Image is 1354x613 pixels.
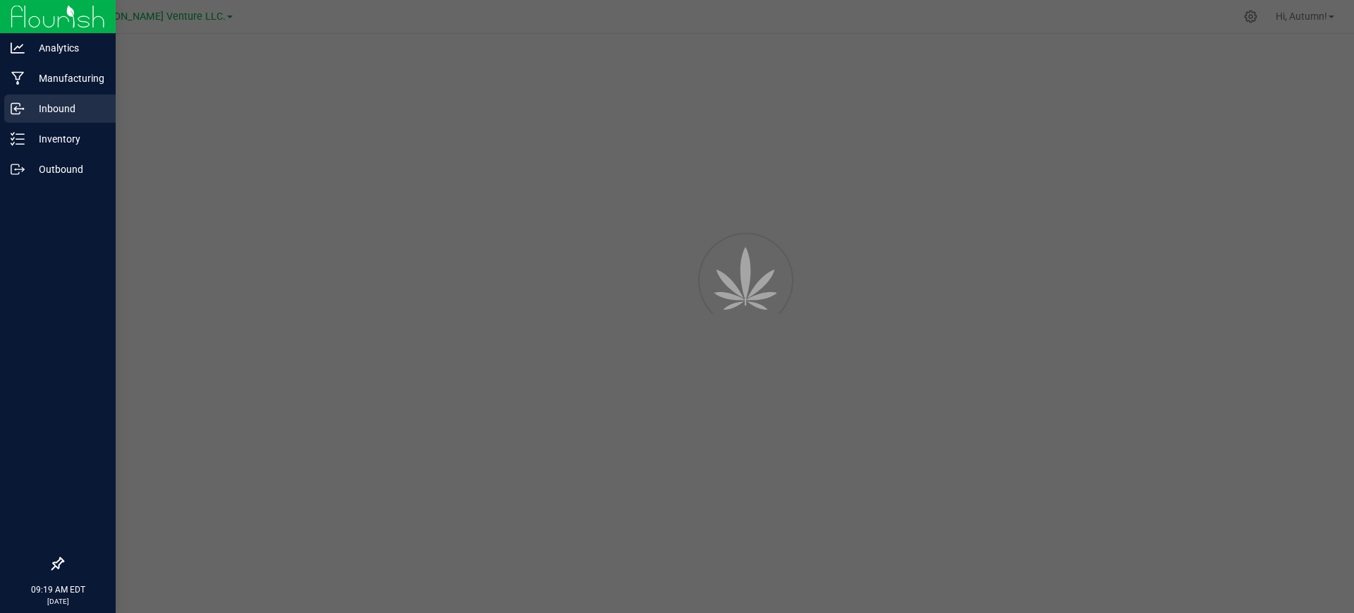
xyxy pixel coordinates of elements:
[25,161,109,178] p: Outbound
[11,162,25,176] inline-svg: Outbound
[25,40,109,56] p: Analytics
[6,583,109,596] p: 09:19 AM EDT
[25,70,109,87] p: Manufacturing
[11,41,25,55] inline-svg: Analytics
[11,71,25,85] inline-svg: Manufacturing
[11,132,25,146] inline-svg: Inventory
[25,100,109,117] p: Inbound
[6,596,109,607] p: [DATE]
[11,102,25,116] inline-svg: Inbound
[25,131,109,147] p: Inventory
